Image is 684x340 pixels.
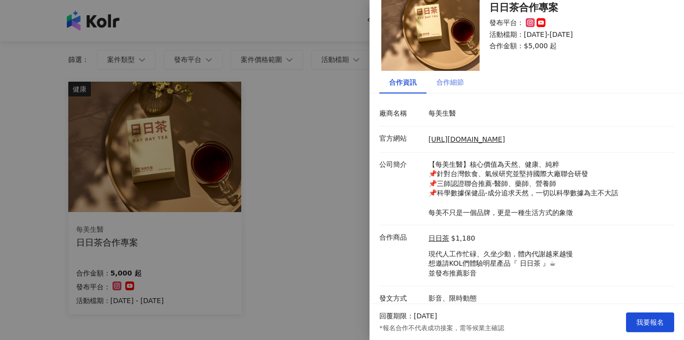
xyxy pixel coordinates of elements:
[428,160,669,218] p: 【每美生醫】核心價值為天然、健康、純粹 📌針對台灣飲食、氣候研究並堅持國際大廠聯合研發 📌三師認證聯合推薦-醫師、藥師、營養師 📌科學數據保健品-成分追求天然，一切以科學數據為主不大話 每美不只...
[379,233,424,243] p: 合作商品
[489,2,662,13] div: 日日茶合作專案
[428,294,669,304] p: 影音、限時動態
[428,249,573,278] p: 現代人工作忙碌、久坐少動，體內代謝越來越慢 想邀請KOL們體驗明星產品『 日日茶 』☕ 並發布推薦影音
[636,318,664,326] span: 我要報名
[428,109,669,119] p: 每美生醫
[489,30,662,40] p: 活動檔期：[DATE]-[DATE]
[489,18,524,28] p: 發布平台：
[389,77,417,88] div: 合作資訊
[626,312,674,332] button: 我要報名
[428,135,505,143] a: [URL][DOMAIN_NAME]
[379,134,424,144] p: 官方網站
[379,311,437,321] p: 回覆期限：[DATE]
[379,324,504,333] p: *報名合作不代表成功接案，需等候業主確認
[379,294,424,304] p: 發文方式
[451,234,475,244] p: $1,180
[379,109,424,119] p: 廠商名稱
[436,77,464,88] div: 合作細節
[428,234,449,244] a: 日日茶
[489,41,662,51] p: 合作金額： $5,000 起
[379,160,424,170] p: 公司簡介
